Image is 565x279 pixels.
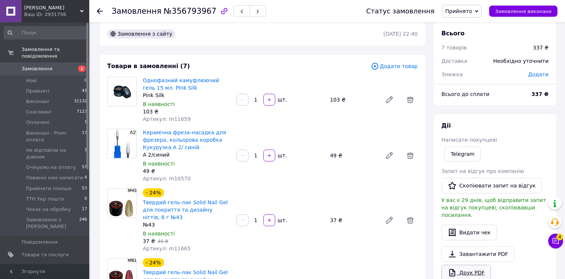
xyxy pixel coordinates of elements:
[489,53,553,69] div: Необхідно уточнити
[442,246,514,262] a: Завантажити PDF
[24,11,89,18] div: Ваш ID: 2931756
[489,6,558,17] button: Замовлення виконано
[403,213,418,228] span: Видалити
[327,150,379,161] div: 49 ₴
[143,221,231,228] div: №43
[22,251,69,258] span: Товари та послуги
[442,137,497,143] span: Написати покупцеві
[143,199,228,220] a: Твердий гель-лак Solid Nail Gel для покриття та дизайну нігтів, 8 г №43
[26,185,71,192] span: Прийняти пізніше
[143,188,164,197] div: - 24%
[107,62,190,70] span: Товари в замовленні (7)
[442,91,489,97] span: Всього до сплати
[107,129,137,158] img: Керамічна фреза-насадка для фрезера, кольорова коробка Кукурузка A 2/ синій
[276,217,288,224] div: шт.
[444,147,481,161] a: Telegram
[97,7,103,15] div: Повернутися назад
[26,196,64,202] span: ТТН Укр пошта
[442,58,467,64] span: Доставка
[442,197,546,218] span: У вас є 29 днів, щоб відправити запит на відгук покупцеві, скопіювавши посилання.
[26,119,49,126] span: Оплачені
[442,122,451,129] span: Дії
[533,44,549,51] div: 337 ₴
[107,29,175,38] div: Замовлення з сайту
[26,147,84,160] span: Не відповіли на дзвінок
[143,176,191,182] span: Артикул: m10570
[442,225,497,240] button: Видати чек
[143,77,219,91] a: Однофазний камуфлюючий гель 15 мл. Pink Silk
[26,109,51,115] span: Скасовані
[143,101,175,107] span: В наявності
[143,231,175,237] span: В наявності
[84,119,87,126] span: 1
[382,148,397,163] a: Редагувати
[403,92,418,107] span: Видалити
[327,94,379,105] div: 103 ₴
[26,98,49,105] span: Виконані
[382,213,397,228] a: Редагувати
[22,46,89,60] span: Замовлення та повідомлення
[26,217,79,230] span: Замовлення з [PERSON_NAME]
[532,91,549,97] b: 337 ₴
[82,206,87,213] span: 17
[82,185,87,192] span: 53
[143,151,231,158] div: A 2/синий
[143,258,164,267] div: - 24%
[143,238,155,244] span: 37 ₴
[22,65,52,72] span: Замовлення
[111,77,133,106] img: Однофазний камуфлюючий гель 15 мл. Pink Silk
[276,152,288,159] div: шт.
[442,71,463,77] span: Знижка
[366,7,435,15] div: Статус замовлення
[78,65,86,72] span: 1
[548,234,563,248] button: Чат з покупцем4
[77,109,87,115] span: 7123
[556,234,563,240] span: 4
[403,148,418,163] span: Видалити
[143,92,231,99] div: Pink Silk
[84,196,87,202] span: 0
[143,129,226,150] a: Керамічна фреза-насадка для фрезера, кольорова коробка Кукурузка A 2/ синій
[26,164,76,171] span: Очікуємо на оплату
[26,130,82,143] span: Виконані - Prom оплата
[79,217,87,230] span: 246
[82,164,87,171] span: 57
[158,239,168,244] span: 49 ₴
[143,167,231,175] div: 49 ₴
[164,7,216,16] span: №356793967
[445,8,472,14] span: Прийнято
[26,88,49,94] span: Прийняті
[382,92,397,107] a: Редагувати
[26,206,71,213] span: Чекає на обробку
[22,239,58,246] span: Повідомлення
[82,130,87,143] span: 17
[143,161,175,167] span: В наявності
[143,246,191,251] span: Артикул: m11665
[74,98,87,105] span: 31132
[495,9,552,14] span: Замовлення виконано
[327,215,379,225] div: 37 ₴
[112,7,161,16] span: Замовлення
[442,168,524,174] span: Запит на відгук про компанію
[24,4,80,11] span: Знайди Дешевше
[84,77,87,84] span: 0
[4,26,88,39] input: Пошук
[143,108,231,115] div: 103 ₴
[276,96,288,103] div: шт.
[82,88,87,94] span: 41
[84,174,87,181] span: 4
[26,77,37,84] span: Нові
[84,147,87,160] span: 1
[371,62,418,70] span: Додати товар
[442,178,542,193] button: Скопіювати запит на відгук
[107,189,137,218] img: Твердий гель-лак Solid Nail Gel для покриття та дизайну нігтів, 8 г №43
[143,116,191,122] span: Артикул: m11659
[528,71,549,77] span: Додати
[442,45,467,51] span: 7 товарів
[26,174,83,181] span: Повинні нам написати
